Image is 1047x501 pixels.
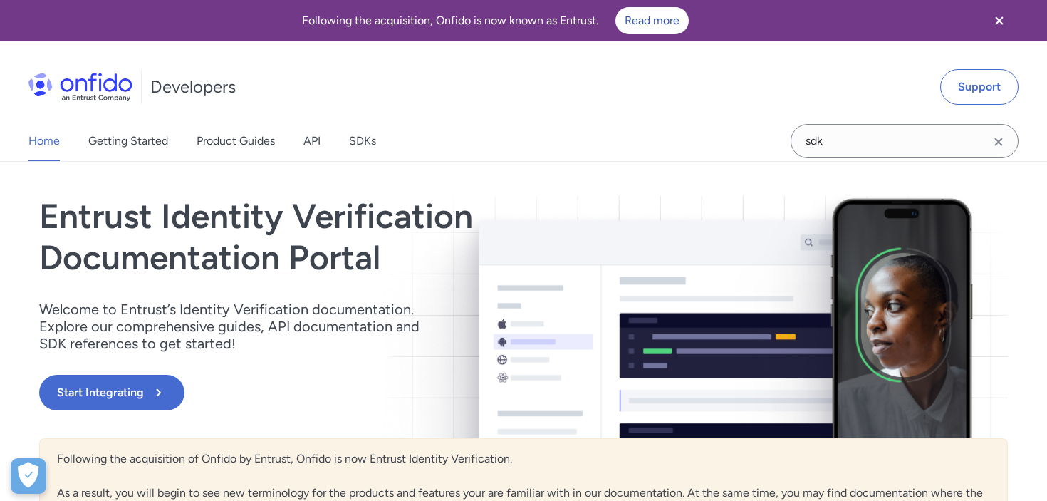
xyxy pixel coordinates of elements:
[88,121,168,161] a: Getting Started
[940,69,1019,105] a: Support
[990,133,1007,150] svg: Clear search field button
[28,121,60,161] a: Home
[150,76,236,98] h1: Developers
[39,375,717,410] a: Start Integrating
[11,458,46,494] div: Cookie Preferences
[11,458,46,494] button: Open Preferences
[973,3,1026,38] button: Close banner
[303,121,321,161] a: API
[791,124,1019,158] input: Onfido search input field
[28,73,132,101] img: Onfido Logo
[39,375,184,410] button: Start Integrating
[991,12,1008,29] svg: Close banner
[349,121,376,161] a: SDKs
[39,196,717,278] h1: Entrust Identity Verification Documentation Portal
[17,7,973,34] div: Following the acquisition, Onfido is now known as Entrust.
[197,121,275,161] a: Product Guides
[615,7,689,34] a: Read more
[39,301,438,352] p: Welcome to Entrust’s Identity Verification documentation. Explore our comprehensive guides, API d...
